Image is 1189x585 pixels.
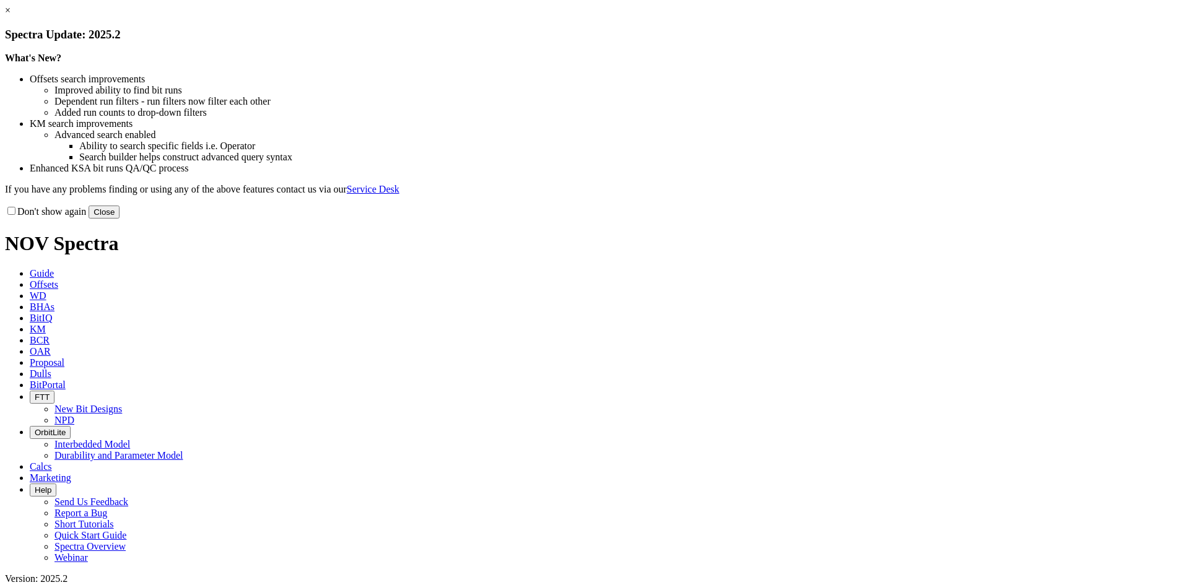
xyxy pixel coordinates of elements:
a: Report a Bug [54,508,107,518]
li: Dependent run filters - run filters now filter each other [54,96,1184,107]
a: Spectra Overview [54,541,126,552]
span: BitPortal [30,379,66,390]
input: Don't show again [7,207,15,215]
li: Search builder helps construct advanced query syntax [79,152,1184,163]
span: Help [35,485,51,495]
span: WD [30,290,46,301]
span: BitIQ [30,313,52,323]
a: New Bit Designs [54,404,122,414]
span: BHAs [30,301,54,312]
a: NPD [54,415,74,425]
li: Added run counts to drop-down filters [54,107,1184,118]
a: Service Desk [347,184,399,194]
a: Durability and Parameter Model [54,450,183,461]
li: KM search improvements [30,118,1184,129]
span: Marketing [30,472,71,483]
span: Offsets [30,279,58,290]
span: FTT [35,392,50,402]
span: OrbitLite [35,428,66,437]
a: × [5,5,11,15]
span: Dulls [30,368,51,379]
span: OAR [30,346,51,357]
span: Proposal [30,357,64,368]
a: Send Us Feedback [54,496,128,507]
li: Enhanced KSA bit runs QA/QC process [30,163,1184,174]
a: Interbedded Model [54,439,130,449]
h1: NOV Spectra [5,232,1184,255]
span: KM [30,324,46,334]
li: Advanced search enabled [54,129,1184,141]
button: Close [89,206,120,219]
li: Improved ability to find bit runs [54,85,1184,96]
span: Calcs [30,461,52,472]
p: If you have any problems finding or using any of the above features contact us via our [5,184,1184,195]
span: Guide [30,268,54,279]
li: Offsets search improvements [30,74,1184,85]
label: Don't show again [5,206,86,217]
h3: Spectra Update: 2025.2 [5,28,1184,41]
a: Webinar [54,552,88,563]
li: Ability to search specific fields i.e. Operator [79,141,1184,152]
strong: What's New? [5,53,61,63]
a: Short Tutorials [54,519,114,529]
div: Version: 2025.2 [5,573,1184,584]
span: BCR [30,335,50,345]
a: Quick Start Guide [54,530,126,540]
